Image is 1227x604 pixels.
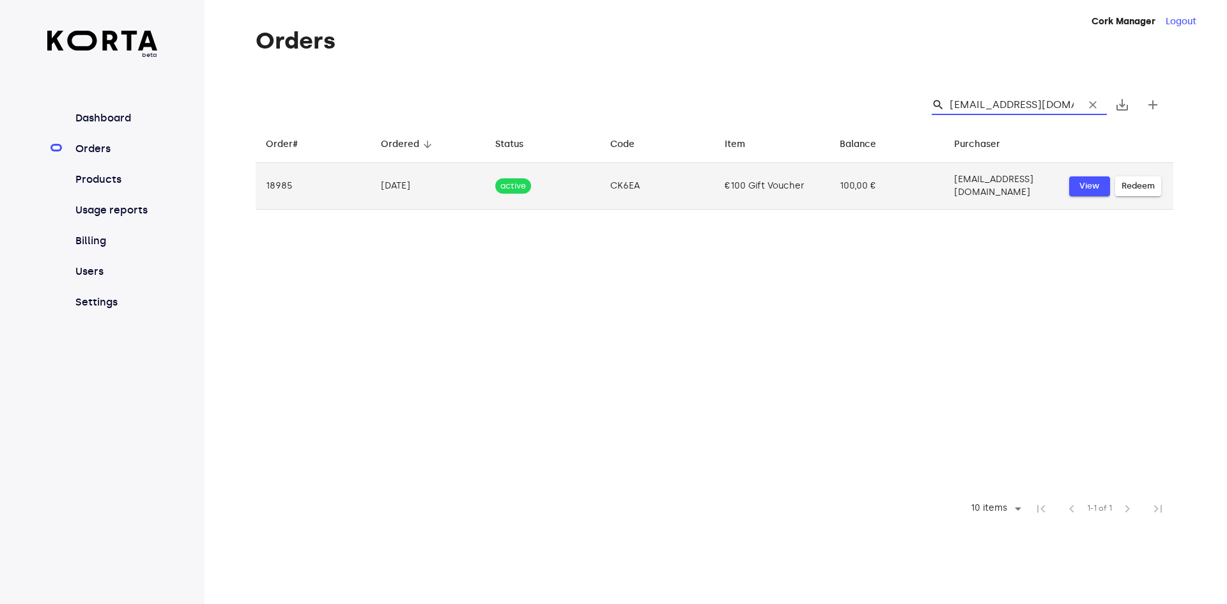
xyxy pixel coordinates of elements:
span: beta [47,50,158,59]
div: Status [495,137,523,152]
a: beta [47,31,158,59]
div: Item [725,137,745,152]
strong: Cork Manager [1092,16,1155,27]
button: Redeem [1115,176,1161,196]
button: View [1069,176,1110,196]
button: Create new gift card [1138,89,1168,120]
span: Balance [840,137,893,152]
span: Purchaser [954,137,1017,152]
td: 100,00 € [830,163,945,210]
button: Clear Search [1079,91,1107,119]
span: save_alt [1115,97,1130,112]
span: View [1076,179,1104,194]
a: Dashboard [73,111,158,126]
input: Search [950,95,1074,115]
td: [EMAIL_ADDRESS][DOMAIN_NAME] [944,163,1059,210]
a: Usage reports [73,203,158,218]
td: [DATE] [371,163,486,210]
span: add [1145,97,1161,112]
span: 1-1 of 1 [1087,502,1112,515]
span: Ordered [381,137,436,152]
span: Item [725,137,762,152]
span: Search [932,98,945,111]
span: Last Page [1143,493,1173,524]
a: Billing [73,233,158,249]
span: First Page [1026,493,1056,524]
span: active [495,180,531,192]
div: 10 items [962,499,1026,518]
span: Redeem [1122,179,1155,194]
a: Users [73,264,158,279]
div: 10 items [968,503,1010,514]
button: Logout [1166,15,1196,28]
div: Balance [840,137,876,152]
div: Code [610,137,635,152]
span: Next Page [1112,493,1143,524]
h1: Orders [256,28,1173,54]
td: CK6EA [600,163,715,210]
div: Purchaser [954,137,1000,152]
td: 18985 [256,163,371,210]
span: Status [495,137,540,152]
span: Order# [266,137,314,152]
span: arrow_downward [422,139,433,150]
td: €100 Gift Voucher [714,163,830,210]
a: Products [73,172,158,187]
div: Order# [266,137,298,152]
a: Orders [73,141,158,157]
div: Ordered [381,137,419,152]
button: Export [1107,89,1138,120]
img: Korta [47,31,158,50]
a: Settings [73,295,158,310]
span: clear [1086,98,1099,111]
span: Code [610,137,651,152]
